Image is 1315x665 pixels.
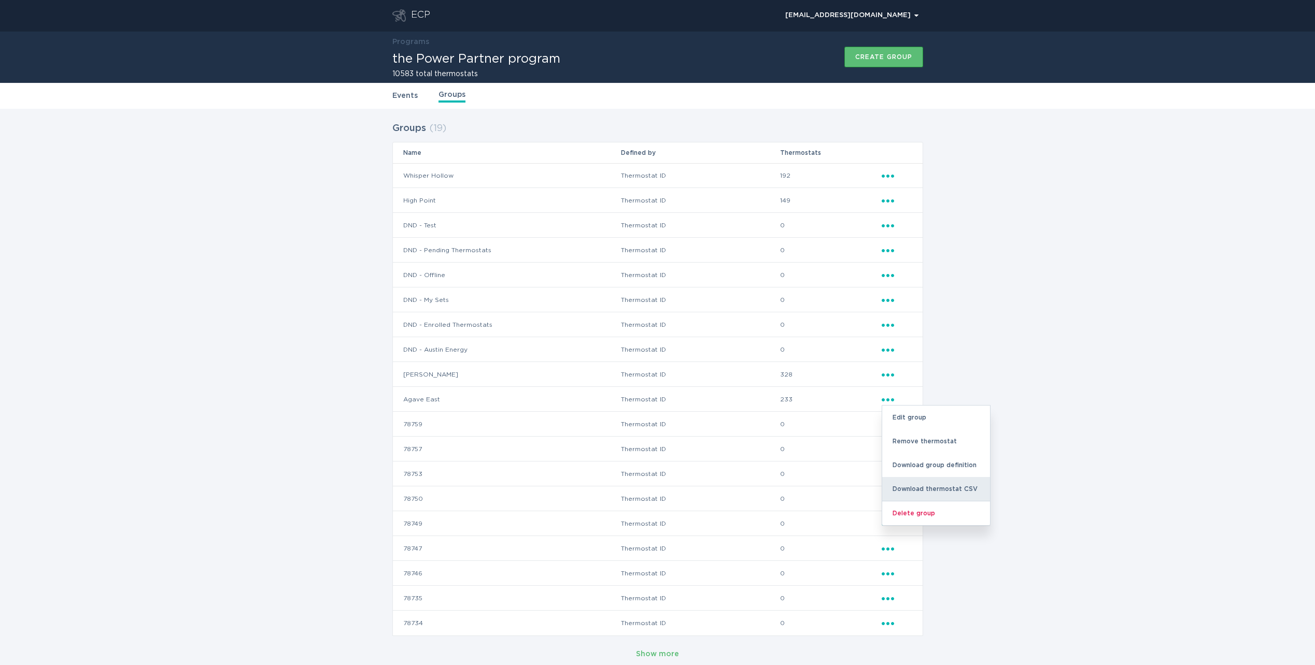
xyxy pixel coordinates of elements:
[882,220,912,231] div: Popover menu
[620,461,780,486] td: Thermostat ID
[882,543,912,554] div: Popover menu
[620,486,780,511] td: Thermostat ID
[620,287,780,312] td: Thermostat ID
[882,344,912,355] div: Popover menu
[393,263,923,287] tr: 9be81fdf13b199ac06cde2f8043a754f6569e408
[393,188,621,213] td: High Point
[620,561,780,586] td: Thermostat ID
[620,238,780,263] td: Thermostat ID
[620,511,780,536] td: Thermostat ID
[393,437,621,461] td: 78757
[393,611,621,635] td: 78734
[393,536,621,561] td: 78747
[780,337,881,362] td: 0
[429,124,446,133] span: ( 19 )
[780,486,881,511] td: 0
[393,238,923,263] tr: 875b5b04df190954f478b077fce870cf1c2768f7
[393,188,923,213] tr: 3124351f5c3d4c9295d2153e43e32fc4
[882,477,990,501] div: Download thermostat CSV
[393,511,621,536] td: 78749
[780,163,881,188] td: 192
[392,9,406,22] button: Go to dashboard
[882,369,912,380] div: Popover menu
[393,486,621,511] td: 78750
[392,53,560,65] h1: the Power Partner program
[393,362,923,387] tr: 4c7b4abfe2b34ebaa82c5e767258e6bb
[882,319,912,330] div: Popover menu
[780,586,881,611] td: 0
[882,294,912,306] div: Popover menu
[620,611,780,635] td: Thermostat ID
[620,163,780,188] td: Thermostat ID
[620,437,780,461] td: Thermostat ID
[620,362,780,387] td: Thermostat ID
[636,648,679,660] div: Show more
[620,263,780,287] td: Thermostat ID
[780,611,881,635] td: 0
[393,163,923,188] tr: 275fe029f442435fa047d9d4e3c7b5b6
[780,561,881,586] td: 0
[393,586,923,611] tr: e46c8d8c7b96570c5530695d53b2aaefc78bf19e
[392,38,429,46] a: Programs
[882,406,990,429] div: Edit group
[620,586,780,611] td: Thermostat ID
[393,412,621,437] td: 78759
[882,170,912,181] div: Popover menu
[882,568,912,579] div: Popover menu
[882,244,912,256] div: Popover menu
[393,461,621,486] td: 78753
[393,437,923,461] tr: 75010b4a8afef8476c88be71f881fd85719f3a73
[393,337,621,362] td: DND - Austin Energy
[855,54,912,60] div: Create group
[393,511,923,536] tr: 4ff531fd41600e3109f84250376d850979d5e31e
[393,287,923,312] tr: 274b88dc753a02d18ae93be4962f2448805cfa36
[393,362,621,387] td: [PERSON_NAME]
[620,213,780,238] td: Thermostat ID
[393,561,621,586] td: 78746
[393,486,923,511] tr: e4e82fe5ea0a44fa7f5f27b9e8559833af748684
[393,561,923,586] tr: 07360f5b84f21d828b33ad9ba08c9b697c044a6e
[780,188,881,213] td: 149
[785,12,918,19] div: [EMAIL_ADDRESS][DOMAIN_NAME]
[780,142,881,163] th: Thermostats
[620,536,780,561] td: Thermostat ID
[844,47,923,67] button: Create group
[411,9,430,22] div: ECP
[780,536,881,561] td: 0
[781,8,923,23] button: Open user account details
[439,89,465,103] a: Groups
[882,453,990,477] div: Download group definition
[780,312,881,337] td: 0
[393,387,621,412] td: Agave East
[882,592,912,604] div: Popover menu
[780,263,881,287] td: 0
[882,429,990,453] div: Remove thermostat
[393,611,923,635] tr: 44df264fc399bf26165b9a2b3e0184e0ee525893
[392,70,560,78] h2: 10583 total thermostats
[882,195,912,206] div: Popover menu
[882,501,990,525] div: Delete group
[393,461,923,486] tr: ed7a9cd9b2e73feaff09871abae1d7e5b673d5b0
[393,213,621,238] td: DND - Test
[780,213,881,238] td: 0
[620,142,780,163] th: Defined by
[781,8,923,23] div: Popover menu
[393,337,923,362] tr: fcb232379e0beb5609ca3ebf4a432c09188cb681
[882,269,912,281] div: Popover menu
[392,90,418,102] a: Events
[393,287,621,312] td: DND - My Sets
[620,412,780,437] td: Thermostat ID
[393,213,923,238] tr: ddff006348d9f6985cde266114d976495c840879
[780,287,881,312] td: 0
[780,412,881,437] td: 0
[780,387,881,412] td: 233
[393,586,621,611] td: 78735
[393,163,621,188] td: Whisper Hollow
[393,142,923,163] tr: Table Headers
[393,387,923,412] tr: d4e68daaa0f24a49beb9002b841a67a6
[882,617,912,629] div: Popover menu
[780,238,881,263] td: 0
[620,387,780,412] td: Thermostat ID
[393,263,621,287] td: DND - Offline
[780,362,881,387] td: 328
